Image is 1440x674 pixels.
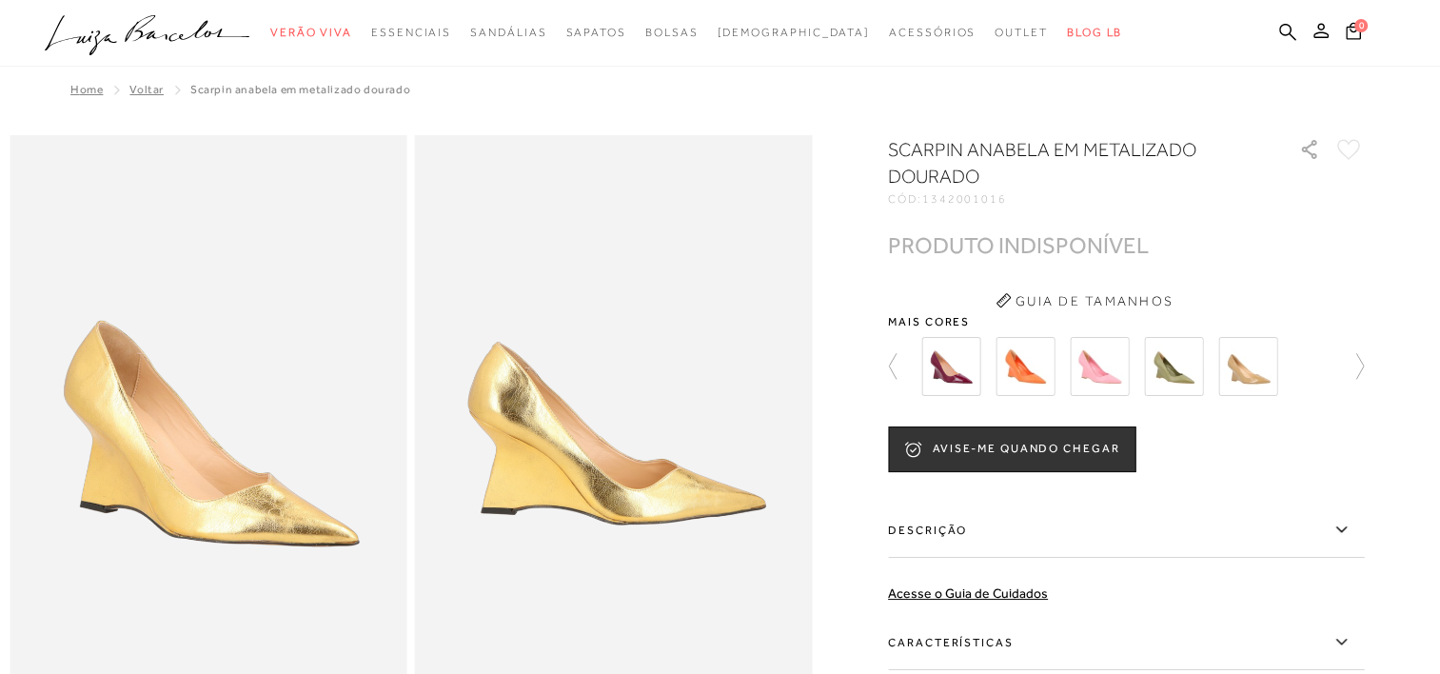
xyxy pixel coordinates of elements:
[1340,21,1367,47] button: 0
[996,337,1055,396] img: SCARPIN ANABELA EM COURO LARANJA SUNSET
[645,26,699,39] span: Bolsas
[989,286,1179,316] button: Guia de Tamanhos
[1067,15,1122,50] a: BLOG LB
[888,426,1135,472] button: AVISE-ME QUANDO CHEGAR
[888,193,1269,205] div: CÓD:
[190,83,410,96] span: SCARPIN ANABELA EM METALIZADO DOURADO
[470,15,546,50] a: noSubCategoriesText
[470,26,546,39] span: Sandálias
[1144,337,1203,396] img: SCARPIN ANABELA EM COURO VERDE OLIVA
[888,503,1364,558] label: Descrição
[1354,19,1368,32] span: 0
[1070,337,1129,396] img: SCARPIN ANABELA EM COURO ROSA CEREJEIRA
[565,15,625,50] a: noSubCategoriesText
[371,26,451,39] span: Essenciais
[270,26,352,39] span: Verão Viva
[888,585,1048,601] a: Acesse o Guia de Cuidados
[129,83,164,96] a: Voltar
[1067,26,1122,39] span: BLOG LB
[717,15,870,50] a: noSubCategoriesText
[888,235,1149,255] div: PRODUTO INDISPONÍVEL
[921,337,980,396] img: SCARPIN ANABELA EM COURO VERNIZ MARSALA
[1218,337,1277,396] img: SCARPIN ANABELA EM COURO VERNIZ BEGE ARGILA
[889,15,976,50] a: noSubCategoriesText
[717,26,870,39] span: [DEMOGRAPHIC_DATA]
[995,26,1048,39] span: Outlet
[889,26,976,39] span: Acessórios
[888,316,1364,327] span: Mais cores
[645,15,699,50] a: noSubCategoriesText
[70,83,103,96] a: Home
[270,15,352,50] a: noSubCategoriesText
[888,136,1245,189] h1: SCARPIN ANABELA EM METALIZADO DOURADO
[565,26,625,39] span: Sapatos
[995,15,1048,50] a: noSubCategoriesText
[888,615,1364,670] label: Características
[922,192,1007,206] span: 1342001016
[371,15,451,50] a: noSubCategoriesText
